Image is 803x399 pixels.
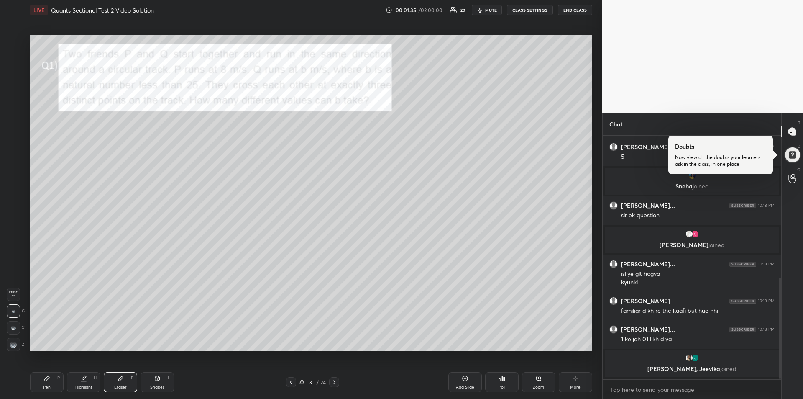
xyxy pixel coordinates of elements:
img: thumbnail.jpg [691,230,699,238]
h6: [PERSON_NAME]... [621,326,675,333]
span: joined [693,182,709,190]
div: 5 [621,153,775,161]
img: default.png [610,143,617,151]
div: X [7,321,25,335]
button: CLASS SETTINGS [507,5,553,15]
h6: [PERSON_NAME]... [621,202,675,209]
div: C [7,304,25,318]
div: Eraser [114,385,127,389]
span: mute [485,7,497,13]
button: mute [472,5,502,15]
span: joined [708,241,725,249]
p: [PERSON_NAME] [610,242,774,248]
div: E [131,376,133,380]
div: Poll [499,385,505,389]
div: LIVE [30,5,48,15]
img: 4P8fHbbgJtejmAAAAAElFTkSuQmCC [729,327,756,332]
div: More [570,385,581,389]
div: 20 [460,8,465,12]
div: Shapes [150,385,164,389]
h6: [PERSON_NAME] [621,297,670,305]
p: Chat [603,113,629,135]
span: joined [720,365,737,373]
div: isliye glt hogya [621,270,775,278]
div: 10:18 PM [758,327,775,332]
div: Zoom [533,385,544,389]
div: 10:18 PM [758,203,775,208]
img: thumbnail.jpg [685,354,693,362]
h4: Quants Sectional Test 2 Video Solution [51,6,154,14]
div: 3 [306,380,315,385]
p: G [797,167,800,173]
img: thumbnail.jpg [685,230,693,238]
div: 24 [320,378,326,386]
div: grid [603,136,781,379]
img: default.png [610,326,617,333]
img: default.png [610,202,617,209]
p: [PERSON_NAME], Jeevika [610,366,774,372]
div: kyunki [621,278,775,287]
p: Sneha [610,183,774,190]
div: sir ek question [621,211,775,220]
div: Z [7,338,24,351]
div: familiar dikh re the kaafi but hue nhi [621,307,775,315]
p: D [798,143,800,149]
p: T [798,120,800,126]
h6: [PERSON_NAME]... [621,260,675,268]
img: default.png [610,260,617,268]
div: H [94,376,97,380]
img: 4P8fHbbgJtejmAAAAAElFTkSuQmCC [729,262,756,267]
img: thumbnail.jpg [691,354,699,362]
div: 1 ke jgh 01 likh diya [621,335,775,344]
div: 10:18 PM [758,299,775,304]
img: default.png [610,297,617,305]
div: Add Slide [456,385,474,389]
button: END CLASS [558,5,592,15]
img: thumbnail.jpg [688,171,696,180]
div: L [168,376,170,380]
img: 4P8fHbbgJtejmAAAAAElFTkSuQmCC [729,203,756,208]
div: / [316,380,319,385]
div: Highlight [75,385,92,389]
div: Pen [43,385,51,389]
div: 10:18 PM [758,262,775,267]
div: P [57,376,60,380]
span: Erase all [7,291,20,297]
img: 4P8fHbbgJtejmAAAAAElFTkSuQmCC [729,299,756,304]
h6: [PERSON_NAME] [621,143,670,151]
